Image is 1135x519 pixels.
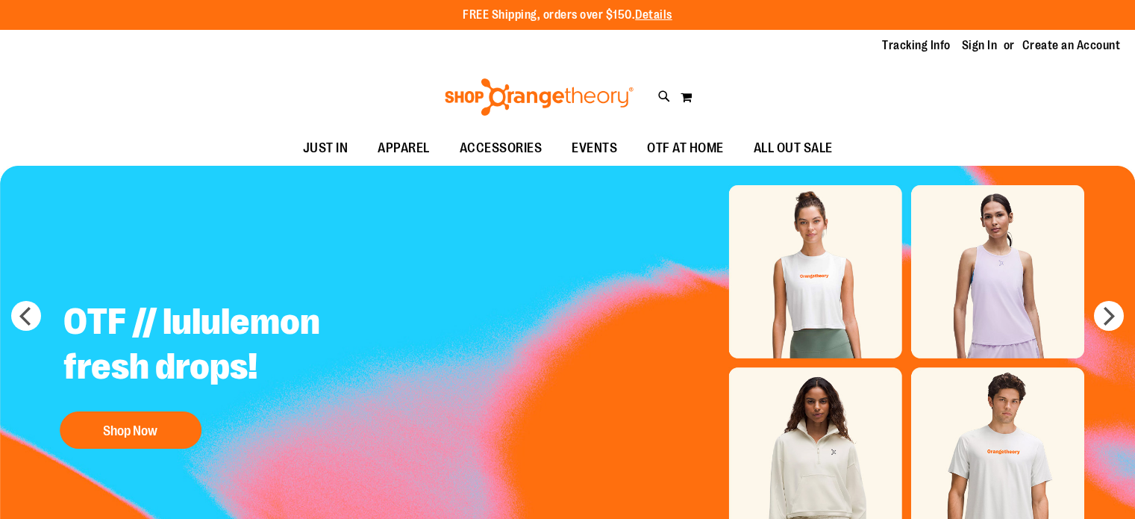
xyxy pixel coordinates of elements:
button: next [1094,301,1124,331]
button: Shop Now [60,411,201,449]
span: JUST IN [303,131,348,165]
span: ALL OUT SALE [754,131,833,165]
button: prev [11,301,41,331]
span: ACCESSORIES [460,131,543,165]
p: FREE Shipping, orders over $150. [463,7,672,24]
span: OTF AT HOME [647,131,724,165]
h2: OTF // lululemon fresh drops! [52,288,423,404]
a: Tracking Info [882,37,951,54]
a: Sign In [962,37,998,54]
span: EVENTS [572,131,617,165]
a: Create an Account [1022,37,1121,54]
a: Details [635,8,672,22]
img: Shop Orangetheory [443,78,636,116]
span: APPAREL [378,131,430,165]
